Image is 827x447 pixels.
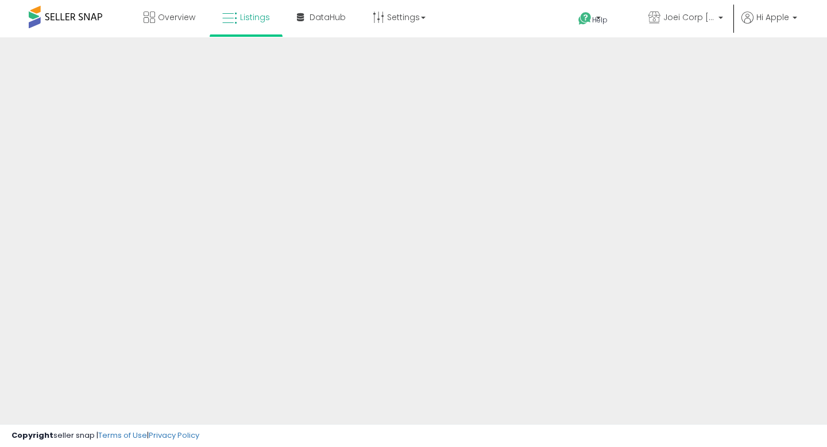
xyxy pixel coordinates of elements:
a: Help [569,3,630,37]
a: Hi Apple [741,11,797,37]
strong: Copyright [11,430,53,441]
span: DataHub [310,11,346,23]
span: Hi Apple [756,11,789,23]
span: Joei Corp [GEOGRAPHIC_DATA] [663,11,715,23]
i: Get Help [578,11,592,26]
a: Terms of Use [98,430,147,441]
span: Help [592,15,608,25]
div: seller snap | | [11,430,199,441]
span: Overview [158,11,195,23]
a: Privacy Policy [149,430,199,441]
span: Listings [240,11,270,23]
